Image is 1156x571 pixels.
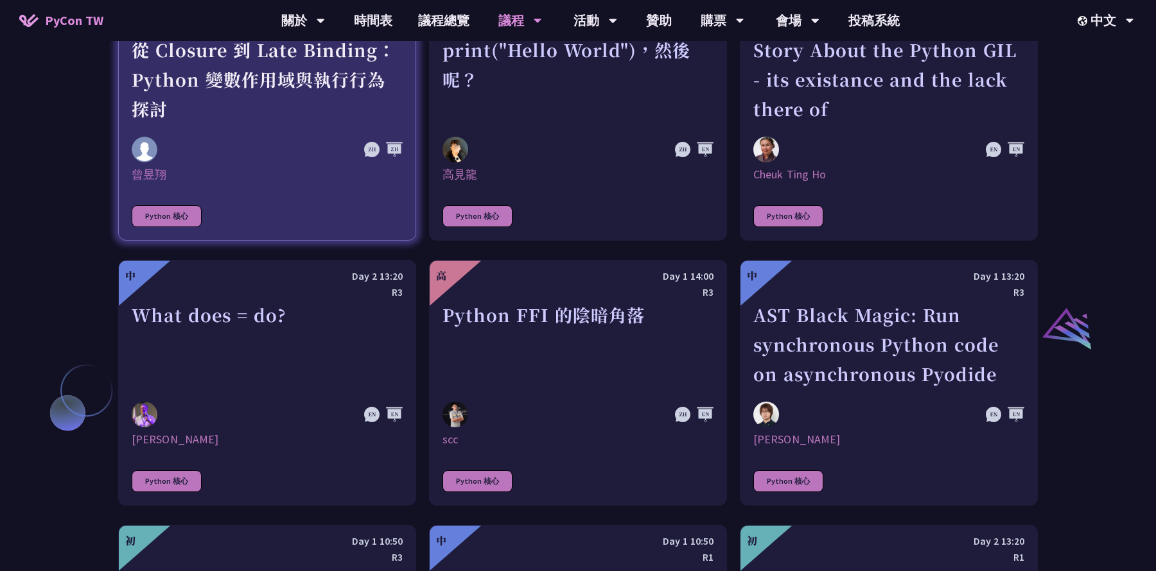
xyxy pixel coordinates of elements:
div: R3 [132,549,403,565]
span: PyCon TW [45,11,103,30]
img: Cheuk Ting Ho [753,137,779,162]
div: [PERSON_NAME] [753,432,1024,447]
div: Day 1 10:50 [132,533,403,549]
div: 中 [747,268,757,284]
div: [PERSON_NAME] [132,432,403,447]
div: Day 1 13:20 [753,268,1024,284]
a: 中 Day 2 13:20 R3 What does = do? Reuven M. Lerner [PERSON_NAME] Python 核心 [118,260,416,506]
a: 高 Day 1 14:00 R3 Python FFI 的陰暗角落 scc scc Python 核心 [429,260,727,506]
div: R3 [442,284,714,300]
div: R1 [442,549,714,565]
img: Locale Icon [1078,16,1090,26]
div: Cheuk Ting Ho [753,167,1024,182]
img: 曾昱翔 [132,137,157,162]
div: 高見龍 [442,167,714,182]
div: Python 核心 [442,470,512,492]
div: Python 核心 [132,470,202,492]
div: scc [442,432,714,447]
div: Python 核心 [442,205,512,227]
img: Home icon of PyCon TW 2025 [19,14,39,27]
img: scc [442,402,468,427]
div: What does = do? [132,300,403,389]
div: 從 Closure 到 Late Binding：Python 變數作用域與執行行為探討 [132,35,403,124]
div: Day 1 10:50 [442,533,714,549]
div: R1 [753,549,1024,565]
div: print("Hello World")，然後呢？ [442,35,714,124]
div: Day 1 14:00 [442,268,714,284]
div: 初 [747,533,757,549]
div: Python FFI 的陰暗角落 [442,300,714,389]
div: 中 [125,268,136,284]
div: R3 [132,284,403,300]
div: Python 核心 [753,470,823,492]
div: 高 [436,268,446,284]
div: Python 核心 [753,205,823,227]
div: Day 2 13:20 [753,533,1024,549]
div: AST Black Magic: Run synchronous Python code on asynchronous Pyodide [753,300,1024,389]
img: Yuichiro Tachibana [753,402,779,427]
div: 曾昱翔 [132,167,403,182]
div: 初 [125,533,136,549]
img: Reuven M. Lerner [132,402,157,430]
div: 中 [436,533,446,549]
div: Day 2 13:20 [132,268,403,284]
div: R3 [753,284,1024,300]
a: 中 Day 1 13:20 R3 AST Black Magic: Run synchronous Python code on asynchronous Pyodide Yuichiro Ta... [740,260,1038,506]
div: Story About the Python GIL - its existance and the lack there of [753,35,1024,124]
div: Python 核心 [132,205,202,227]
img: 高見龍 [442,137,468,162]
a: PyCon TW [6,4,116,37]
